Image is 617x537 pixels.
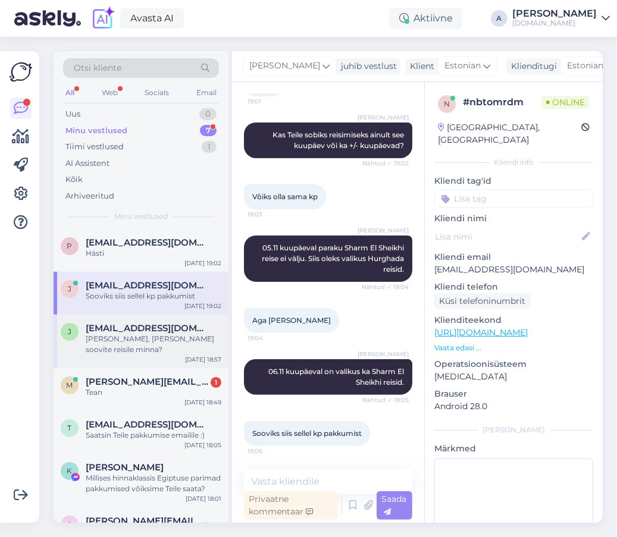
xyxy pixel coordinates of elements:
input: Lisa nimi [435,230,580,243]
div: [DATE] 18:05 [184,441,221,450]
p: [MEDICAL_DATA] [434,370,593,383]
div: 1 [211,377,221,388]
span: Kas Teile sobiks reisimiseks ainult see kuupäev või ka +/- kuupäevad? [273,130,406,150]
span: Otsi kliente [74,62,121,74]
div: # nbtomrdm [463,95,541,109]
div: All [63,85,77,101]
div: Sooviks siis sellel kp pakkumist [86,291,221,302]
div: Socials [142,85,171,101]
input: Lisa tag [434,190,593,208]
div: Arhiveeritud [65,190,114,202]
div: [GEOGRAPHIC_DATA], [GEOGRAPHIC_DATA] [438,121,581,146]
img: explore-ai [90,6,115,31]
div: juhib vestlust [336,60,397,73]
span: [PERSON_NAME] [358,350,409,359]
a: Avasta AI [120,8,184,29]
span: [PERSON_NAME] [358,113,409,122]
div: [DOMAIN_NAME] [512,18,597,28]
span: 05.11 kuupäeval paraku Sharm El Sheikhi reise ei välju. Siis oleks valikus Hurghada reisid. [262,243,406,274]
div: Klient [405,60,434,73]
div: [PERSON_NAME] [512,9,597,18]
div: [DATE] 18:57 [185,355,221,364]
div: Klienditugi [506,60,557,73]
div: A [491,10,508,27]
div: [PERSON_NAME], [PERSON_NAME] soovite reisile minna? [86,334,221,355]
span: Inge.jasner@gmail.com [86,516,209,526]
p: Klienditeekond [434,314,593,326]
div: Saatsin Teile pakkumise emailile :) [86,430,221,441]
span: n [444,99,450,108]
span: Minu vestlused [114,211,168,222]
span: Saada [381,494,406,517]
p: Operatsioonisüsteem [434,358,593,370]
span: I [68,520,71,529]
span: Piret.trei@mail.ee [86,237,209,248]
div: Kõik [65,174,83,186]
p: Kliendi telefon [434,281,593,293]
span: 19:04 [248,334,292,343]
span: J [68,284,71,293]
div: Aktiivne [390,8,462,29]
p: [EMAIL_ADDRESS][DOMAIN_NAME] [434,263,593,276]
div: Uus [65,108,80,120]
span: Sooviks siis sellel kp pakkumist [252,429,362,438]
span: Jairanneli@gmail.com [86,280,209,291]
div: [PERSON_NAME] [434,425,593,435]
a: [PERSON_NAME][DOMAIN_NAME] [512,9,610,28]
span: P [67,241,73,250]
span: margo.tilk@gmail.com [86,376,209,387]
p: Märkmed [434,442,593,455]
div: Minu vestlused [65,125,127,137]
div: 7 [200,125,217,137]
div: 1 [202,141,217,153]
span: Estonian [567,59,603,73]
span: t [68,423,72,432]
div: Millises hinnaklassis Egiptuse parimad pakkumised võiksime Teile saata? [86,473,221,494]
span: m [67,381,73,390]
span: [PERSON_NAME] [249,59,320,73]
p: Kliendi tag'id [434,175,593,187]
div: Web [99,85,120,101]
div: AI Assistent [65,158,109,169]
p: Android 28.0 [434,400,593,413]
span: K [67,466,73,475]
span: [PERSON_NAME] [358,226,409,235]
div: [DATE] 19:02 [184,259,221,268]
span: 19:01 [248,97,292,106]
span: Online [541,96,590,109]
span: Nähtud ✓ 19:05 [362,395,409,404]
p: Vaata edasi ... [434,343,593,353]
span: 19:03 [248,210,292,219]
a: [URL][DOMAIN_NAME] [434,327,528,338]
span: 19:06 [248,447,292,456]
div: Hästi [86,248,221,259]
p: Kliendi nimi [434,212,593,225]
div: Küsi telefoninumbrit [434,293,530,309]
span: tuvike009@hot.ee [86,419,209,430]
span: 06.11 kuupäeval on valikus ka Sharm El Sheikhi reisid. [268,367,406,387]
span: Kristiina Borisik [86,462,164,473]
span: J [68,327,71,336]
div: 0 [199,108,217,120]
span: Nähtud ✓ 19:02 [362,159,409,168]
span: Estonian [444,59,481,73]
div: [DATE] 18:01 [186,494,221,503]
div: [DATE] 19:02 [184,302,221,310]
p: Brauser [434,388,593,400]
div: Privaatne kommentaar [244,491,338,520]
div: Tean [86,387,221,398]
p: Kliendi email [434,251,593,263]
div: [DATE] 18:49 [184,398,221,407]
span: Jairanneli@gmail.com [86,323,209,334]
span: Aga [PERSON_NAME] [252,316,331,325]
img: Askly Logo [10,61,32,83]
span: Võiks olla sama kp [252,192,318,201]
div: Kliendi info [434,157,593,168]
span: Nähtud ✓ 19:04 [362,282,409,291]
div: Email [194,85,219,101]
div: Tiimi vestlused [65,141,124,153]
